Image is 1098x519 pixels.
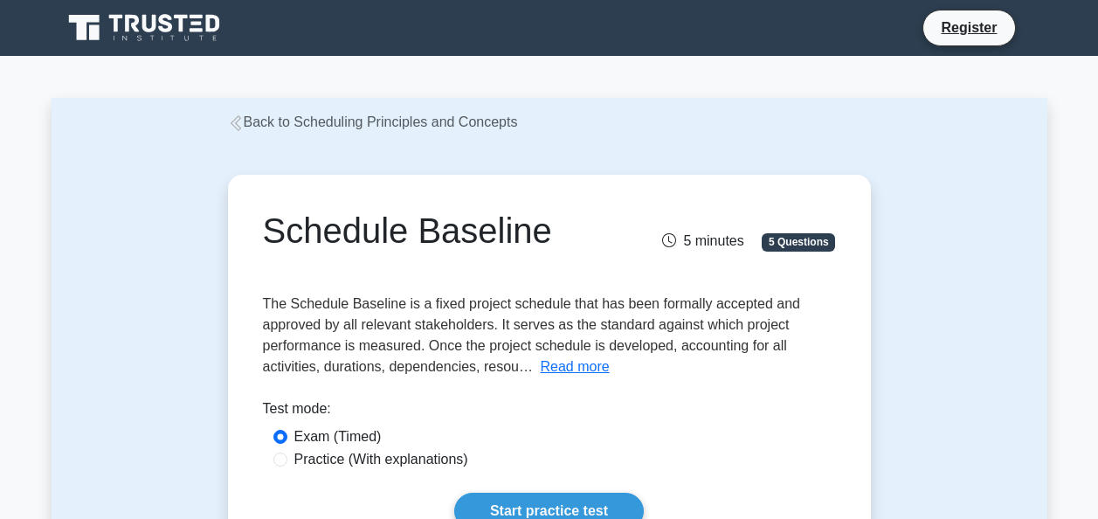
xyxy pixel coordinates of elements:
a: Register [930,17,1007,38]
label: Practice (With explanations) [294,449,468,470]
a: Back to Scheduling Principles and Concepts [228,114,518,129]
span: 5 minutes [662,233,743,248]
div: Test mode: [263,398,836,426]
span: 5 Questions [762,233,835,251]
h1: Schedule Baseline [263,210,638,252]
span: The Schedule Baseline is a fixed project schedule that has been formally accepted and approved by... [263,296,801,374]
button: Read more [540,356,609,377]
label: Exam (Timed) [294,426,382,447]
